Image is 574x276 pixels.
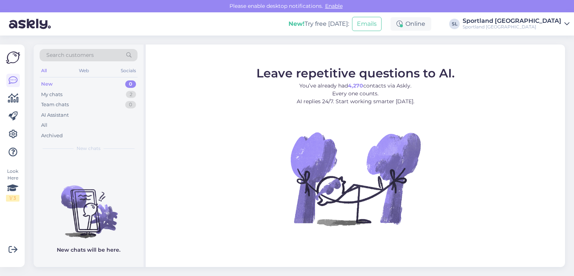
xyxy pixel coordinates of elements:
div: Try free [DATE]: [288,19,349,28]
div: SL [449,19,460,29]
div: Sportland [GEOGRAPHIC_DATA] [463,24,561,30]
div: My chats [41,91,62,98]
div: All [41,122,47,129]
div: 0 [125,80,136,88]
div: Archived [41,132,63,139]
div: 1 / 3 [6,195,19,202]
div: 2 [126,91,136,98]
div: Team chats [41,101,69,108]
span: New chats [77,145,101,152]
img: No Chat active [288,111,423,246]
p: New chats will be here. [57,246,120,254]
div: All [40,66,48,76]
button: Emails [352,17,382,31]
div: Look Here [6,168,19,202]
div: 0 [125,101,136,108]
b: 4,270 [348,82,363,89]
b: New! [288,20,305,27]
span: Enable [323,3,345,9]
span: Leave repetitive questions to AI. [256,65,455,80]
div: Socials [119,66,138,76]
img: No chats [34,172,143,239]
div: Web [77,66,90,76]
span: Search customers [46,51,94,59]
a: Sportland [GEOGRAPHIC_DATA]Sportland [GEOGRAPHIC_DATA] [463,18,570,30]
div: AI Assistant [41,111,69,119]
p: You’ve already had contacts via Askly. Every one counts. AI replies 24/7. Start working smarter [... [256,82,455,105]
div: New [41,80,53,88]
div: Sportland [GEOGRAPHIC_DATA] [463,18,561,24]
img: Askly Logo [6,50,20,65]
div: Online [391,17,431,31]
